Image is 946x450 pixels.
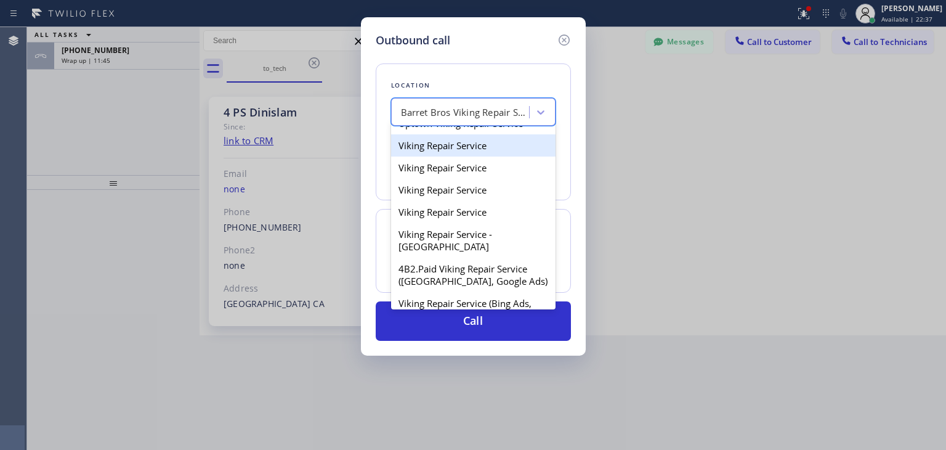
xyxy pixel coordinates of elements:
div: Viking Repair Service [391,201,556,223]
button: Call [376,301,571,341]
div: Viking Repair Service [391,157,556,179]
div: Viking Repair Service - [GEOGRAPHIC_DATA] [391,223,556,258]
div: 4B2.Paid Viking Repair Service ([GEOGRAPHIC_DATA], Google Ads) [391,258,556,292]
div: Location [391,79,556,92]
div: Viking Repair Service [391,134,556,157]
div: Barret Bros Viking Repair Service [401,105,530,120]
div: Viking Repair Service (Bing Ads, [GEOGRAPHIC_DATA]) [391,292,556,327]
h5: Outbound call [376,32,450,49]
div: Viking Repair Service [391,179,556,201]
